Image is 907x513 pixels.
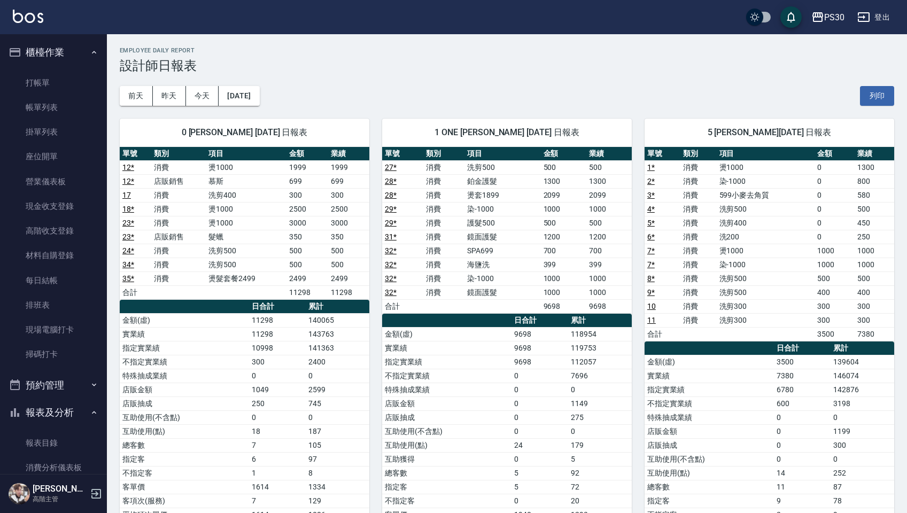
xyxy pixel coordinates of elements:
td: 互助使用(不含點) [382,424,511,438]
td: 實業績 [382,341,511,355]
th: 業績 [586,147,632,161]
td: 399 [541,258,586,271]
td: 699 [328,174,369,188]
img: Logo [13,10,43,23]
td: 消費 [680,174,716,188]
td: 1000 [586,202,632,216]
td: 0 [568,424,632,438]
td: 特殊抽成業績 [382,383,511,397]
td: 0 [306,410,369,424]
td: 275 [568,410,632,424]
td: 300 [855,313,894,327]
td: 染-1000 [464,271,540,285]
td: 消費 [423,174,464,188]
td: 2400 [306,355,369,369]
td: 實業績 [120,327,249,341]
td: 合計 [382,299,423,313]
td: 0 [774,410,831,424]
td: 700 [586,244,632,258]
td: 髮蠟 [206,230,287,244]
td: 消費 [680,188,716,202]
td: 合計 [120,285,151,299]
td: 11298 [249,327,306,341]
th: 業績 [328,147,369,161]
th: 業績 [855,147,894,161]
td: 140065 [306,313,369,327]
button: 報表及分析 [4,399,103,426]
td: 3000 [328,216,369,230]
td: 1000 [815,258,854,271]
table: a dense table [645,147,894,341]
td: 染-1000 [464,202,540,216]
td: 消費 [680,299,716,313]
td: 鉑金護髮 [464,174,540,188]
td: 112057 [568,355,632,369]
td: 7696 [568,369,632,383]
th: 類別 [423,147,464,161]
td: 8 [306,466,369,480]
td: 1000 [586,285,632,299]
td: 1200 [586,230,632,244]
td: 消費 [423,285,464,299]
td: 消費 [151,188,206,202]
td: 不指定實業績 [382,369,511,383]
a: 打帳單 [4,71,103,95]
td: 450 [855,216,894,230]
td: 消費 [680,160,716,174]
td: 洗剪300 [717,299,815,313]
th: 單號 [120,147,151,161]
td: 142876 [831,383,894,397]
td: 9698 [511,327,569,341]
h5: [PERSON_NAME] [33,484,87,494]
td: 14 [774,466,831,480]
td: 250 [249,397,306,410]
td: 店販抽成 [382,410,511,424]
td: 消費 [151,258,206,271]
td: 總客數 [120,438,249,452]
td: 400 [815,285,854,299]
a: 營業儀表板 [4,169,103,194]
td: 互助使用(不含點) [645,452,774,466]
td: 1000 [855,244,894,258]
td: 金額(虛) [645,355,774,369]
td: 1200 [541,230,586,244]
td: 6780 [774,383,831,397]
td: 消費 [151,271,206,285]
td: 300 [328,188,369,202]
td: 500 [541,216,586,230]
td: 5 [511,466,569,480]
td: 洗剪500 [717,285,815,299]
th: 金額 [815,147,854,161]
a: 材料自購登錄 [4,243,103,268]
h2: Employee Daily Report [120,47,894,54]
td: 1999 [286,160,328,174]
td: 0 [249,369,306,383]
th: 累計 [568,314,632,328]
td: 0 [511,410,569,424]
a: 10 [647,302,656,310]
td: 0 [815,188,854,202]
td: 599小麥去角質 [717,188,815,202]
td: 消費 [680,202,716,216]
span: 1 ONE [PERSON_NAME] [DATE] 日報表 [395,127,619,138]
td: 洗剪500 [206,244,287,258]
a: 排班表 [4,293,103,317]
table: a dense table [120,147,369,300]
td: 250 [855,230,894,244]
a: 現金收支登錄 [4,194,103,219]
td: 6 [249,452,306,466]
td: 119753 [568,341,632,355]
td: 消費 [151,216,206,230]
td: 11298 [328,285,369,299]
td: 3198 [831,397,894,410]
td: 消費 [423,160,464,174]
td: 500 [328,258,369,271]
td: 0 [831,410,894,424]
td: 7380 [855,327,894,341]
td: 1614 [249,480,306,494]
td: 店販金額 [382,397,511,410]
td: 1000 [541,271,586,285]
a: 掃碼打卡 [4,342,103,367]
td: 0 [511,424,569,438]
td: 300 [249,355,306,369]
